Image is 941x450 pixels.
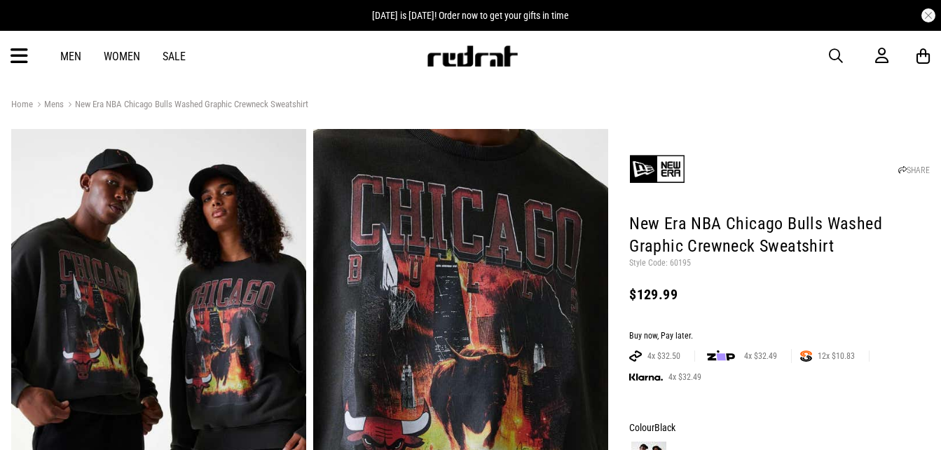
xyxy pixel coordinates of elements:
[372,10,569,21] span: [DATE] is [DATE]! Order now to get your gifts in time
[629,374,663,381] img: KLARNA
[163,50,186,63] a: Sale
[663,371,707,383] span: 4x $32.49
[800,350,812,362] img: SPLITPAY
[629,286,930,303] div: $129.99
[64,99,308,112] a: New Era NBA Chicago Bulls Washed Graphic Crewneck Sweatshirt
[11,99,33,109] a: Home
[739,350,783,362] span: 4x $32.49
[642,350,686,362] span: 4x $32.50
[629,331,930,342] div: Buy now, Pay later.
[812,350,860,362] span: 12x $10.83
[629,419,930,436] div: Colour
[426,46,518,67] img: Redrat logo
[629,350,642,362] img: AFTERPAY
[629,258,930,269] p: Style Code: 60195
[60,50,81,63] a: Men
[898,165,930,175] a: SHARE
[707,349,735,363] img: zip
[629,213,930,258] h1: New Era NBA Chicago Bulls Washed Graphic Crewneck Sweatshirt
[629,141,685,197] img: New Era
[33,99,64,112] a: Mens
[654,422,675,433] span: Black
[104,50,140,63] a: Women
